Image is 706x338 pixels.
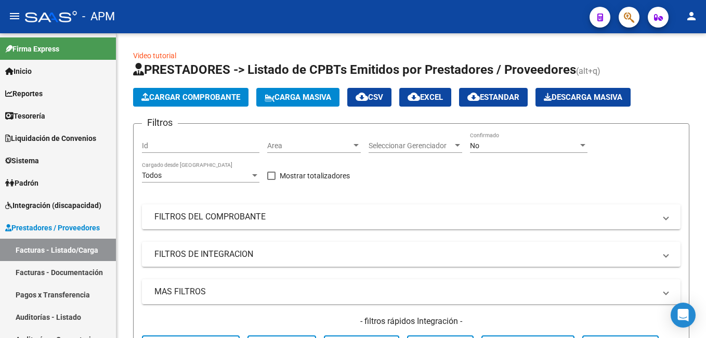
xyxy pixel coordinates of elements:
[133,88,249,107] button: Cargar Comprobante
[685,10,698,22] mat-icon: person
[256,88,339,107] button: Carga Masiva
[142,115,178,130] h3: Filtros
[133,62,576,77] span: PRESTADORES -> Listado de CPBTs Emitidos por Prestadores / Proveedores
[5,88,43,99] span: Reportes
[369,141,453,150] span: Seleccionar Gerenciador
[408,93,443,102] span: EXCEL
[142,316,681,327] h4: - filtros rápidos Integración -
[267,141,351,150] span: Area
[5,155,39,166] span: Sistema
[347,88,391,107] button: CSV
[5,200,101,211] span: Integración (discapacidad)
[154,249,656,260] mat-panel-title: FILTROS DE INTEGRACION
[408,90,420,103] mat-icon: cloud_download
[5,110,45,122] span: Tesorería
[467,90,480,103] mat-icon: cloud_download
[671,303,696,328] div: Open Intercom Messenger
[5,222,100,233] span: Prestadores / Proveedores
[142,279,681,304] mat-expansion-panel-header: MAS FILTROS
[356,93,383,102] span: CSV
[535,88,631,107] app-download-masive: Descarga masiva de comprobantes (adjuntos)
[535,88,631,107] button: Descarga Masiva
[142,171,162,179] span: Todos
[8,10,21,22] mat-icon: menu
[280,170,350,182] span: Mostrar totalizadores
[5,177,38,189] span: Padrón
[133,51,176,60] a: Video tutorial
[265,93,331,102] span: Carga Masiva
[470,141,479,150] span: No
[142,204,681,229] mat-expansion-panel-header: FILTROS DEL COMPROBANTE
[5,66,32,77] span: Inicio
[141,93,240,102] span: Cargar Comprobante
[356,90,368,103] mat-icon: cloud_download
[399,88,451,107] button: EXCEL
[544,93,622,102] span: Descarga Masiva
[154,286,656,297] mat-panel-title: MAS FILTROS
[467,93,519,102] span: Estandar
[154,211,656,223] mat-panel-title: FILTROS DEL COMPROBANTE
[5,43,59,55] span: Firma Express
[142,242,681,267] mat-expansion-panel-header: FILTROS DE INTEGRACION
[82,5,115,28] span: - APM
[5,133,96,144] span: Liquidación de Convenios
[459,88,528,107] button: Estandar
[576,66,600,76] span: (alt+q)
